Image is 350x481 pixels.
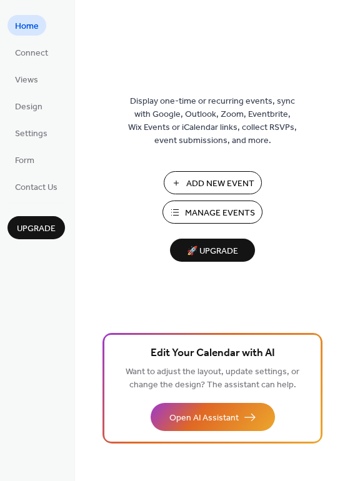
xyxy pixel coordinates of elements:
[126,364,299,394] span: Want to adjust the layout, update settings, or change the design? The assistant can help.
[128,95,297,147] span: Display one-time or recurring events, sync with Google, Outlook, Zoom, Eventbrite, Wix Events or ...
[7,42,56,62] a: Connect
[7,122,55,143] a: Settings
[7,69,46,89] a: Views
[169,412,239,425] span: Open AI Assistant
[15,47,48,60] span: Connect
[15,101,42,114] span: Design
[15,127,47,141] span: Settings
[15,154,34,167] span: Form
[164,171,262,194] button: Add New Event
[177,243,247,260] span: 🚀 Upgrade
[7,15,46,36] a: Home
[15,74,38,87] span: Views
[17,222,56,236] span: Upgrade
[162,201,262,224] button: Manage Events
[186,177,254,191] span: Add New Event
[170,239,255,262] button: 🚀 Upgrade
[7,176,65,197] a: Contact Us
[151,403,275,431] button: Open AI Assistant
[7,96,50,116] a: Design
[185,207,255,220] span: Manage Events
[7,216,65,239] button: Upgrade
[15,181,57,194] span: Contact Us
[7,149,42,170] a: Form
[151,345,275,362] span: Edit Your Calendar with AI
[15,20,39,33] span: Home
